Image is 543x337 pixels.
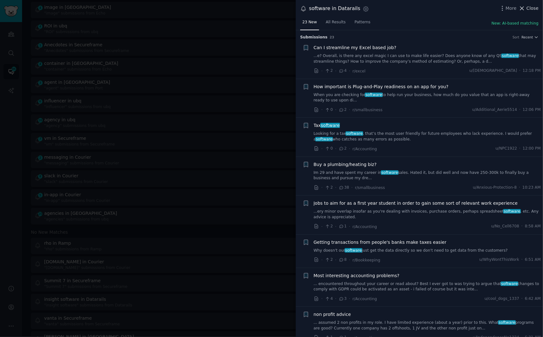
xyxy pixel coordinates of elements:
[472,107,517,113] span: u/Additional_Aerie5514
[314,161,377,168] a: Buy a plumbing/heating biz?
[300,35,328,40] span: Submission s
[339,107,347,113] span: 2
[335,223,336,230] span: ·
[314,200,518,207] a: Jobs to aim for as a first year student in order to gain some sort of relevant work experience
[365,93,382,97] span: software
[314,239,447,246] a: Getting transactions from people's banks make taxes easier
[353,225,377,229] span: r/Accounting
[314,320,541,331] a: ... assumed 2 non profits in my role. I have limited experience (about a year) prior to this. Wha...
[523,107,541,113] span: 12:06 PM
[321,223,323,230] span: ·
[321,68,323,74] span: ·
[353,297,377,301] span: r/Accounting
[470,68,517,74] span: u/[DEMOGRAPHIC_DATA]
[525,296,541,302] span: 6:42 AM
[527,5,539,12] span: Close
[335,68,336,74] span: ·
[522,35,539,39] button: Recent
[525,224,541,229] span: 8:58 AM
[324,17,348,30] a: All Results
[501,54,519,58] span: software
[339,68,347,74] span: 4
[302,20,317,25] span: 23 New
[314,281,541,292] a: ... encountered throughout your career or read about? Best I ever got to was trying to argue that...
[330,35,335,39] span: 23
[522,257,523,263] span: ·
[353,108,382,112] span: r/smallbusiness
[325,224,333,229] span: 2
[309,5,360,13] div: software in Datarails
[381,170,399,175] span: software
[522,224,523,229] span: ·
[506,5,517,12] span: More
[522,296,523,302] span: ·
[325,146,333,151] span: 0
[519,185,520,191] span: ·
[346,131,363,136] span: software
[325,107,333,113] span: 0
[335,146,336,152] span: ·
[479,257,519,263] span: u/WhyWontThisWork
[314,209,541,220] a: ...ery minor overlap insofar as you're dealing with invoices, purchase orders, perhaps spreadshee...
[339,257,347,263] span: 8
[519,5,539,12] button: Close
[496,146,517,151] span: u/NPC1922
[519,107,521,113] span: ·
[314,122,340,129] a: Taxsoftware
[325,257,333,263] span: 2
[314,53,541,64] a: ...e? Overall, is there any excel magic I can use to make life easier? Does anyone know of any QS...
[314,248,541,254] a: Why doesn't oursoftwarejust get the data directly so we don't need to get data from the customers?
[349,146,350,152] span: ·
[314,83,449,90] a: How important is Plug-and-Play readiness on an app for you?
[325,185,333,191] span: 2
[349,106,350,113] span: ·
[523,185,541,191] span: 10:23 AM
[314,122,340,129] span: Tax
[314,44,396,51] a: Can I streamline my Excel based job?
[339,146,347,151] span: 2
[501,282,518,286] span: software
[339,185,349,191] span: 38
[345,248,362,253] span: software
[473,185,517,191] span: u/Anxious-Protection-8
[335,257,336,263] span: ·
[491,224,519,229] span: u/No_Cell6708
[349,68,350,74] span: ·
[321,106,323,113] span: ·
[314,170,541,181] a: Im 29 and have spent my career insoftwaresales. Hated it, but did well and now have 250-300k to f...
[513,35,520,39] div: Sort
[314,272,400,279] a: Most interesting accounting problems?
[339,224,347,229] span: 1
[325,296,333,302] span: 4
[315,137,333,141] span: software
[300,17,319,30] a: 23 New
[321,295,323,302] span: ·
[335,295,336,302] span: ·
[499,5,517,12] button: More
[492,21,539,26] button: New: AI-based matching
[349,257,350,263] span: ·
[321,257,323,263] span: ·
[314,92,541,103] a: When you are checking forsoftwareto help run your business, how much do you value that an app is ...
[498,320,516,325] span: software
[355,186,385,190] span: r/smallbusiness
[519,68,521,74] span: ·
[320,123,341,128] span: software
[485,296,519,302] span: u/cool_dogs_1337
[339,296,347,302] span: 3
[523,146,541,151] span: 12:00 PM
[519,146,521,151] span: ·
[525,257,541,263] span: 6:51 AM
[321,146,323,152] span: ·
[522,35,533,39] span: Recent
[353,69,365,73] span: r/excel
[314,311,351,318] a: non profit advice
[314,131,541,142] a: Looking for a taxsoftware, that’s the most user friendly for future employees who lack experience...
[351,184,353,191] span: ·
[523,68,541,74] span: 12:18 PM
